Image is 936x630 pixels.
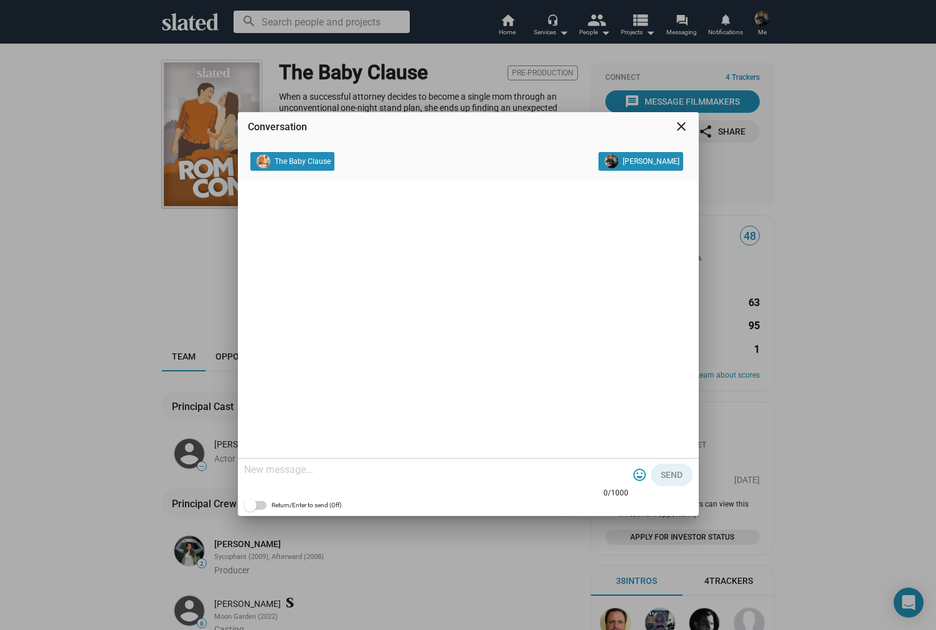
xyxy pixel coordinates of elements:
[651,464,693,486] button: Send
[603,489,628,499] mat-hint: 0/1000
[674,119,689,134] mat-icon: close
[272,498,341,513] span: Return/Enter to send (Off)
[248,121,307,133] span: Conversation
[632,467,647,482] mat-icon: tag_faces
[661,464,683,486] span: Send
[623,155,679,168] span: [PERSON_NAME]
[605,155,618,168] img: William Gaboury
